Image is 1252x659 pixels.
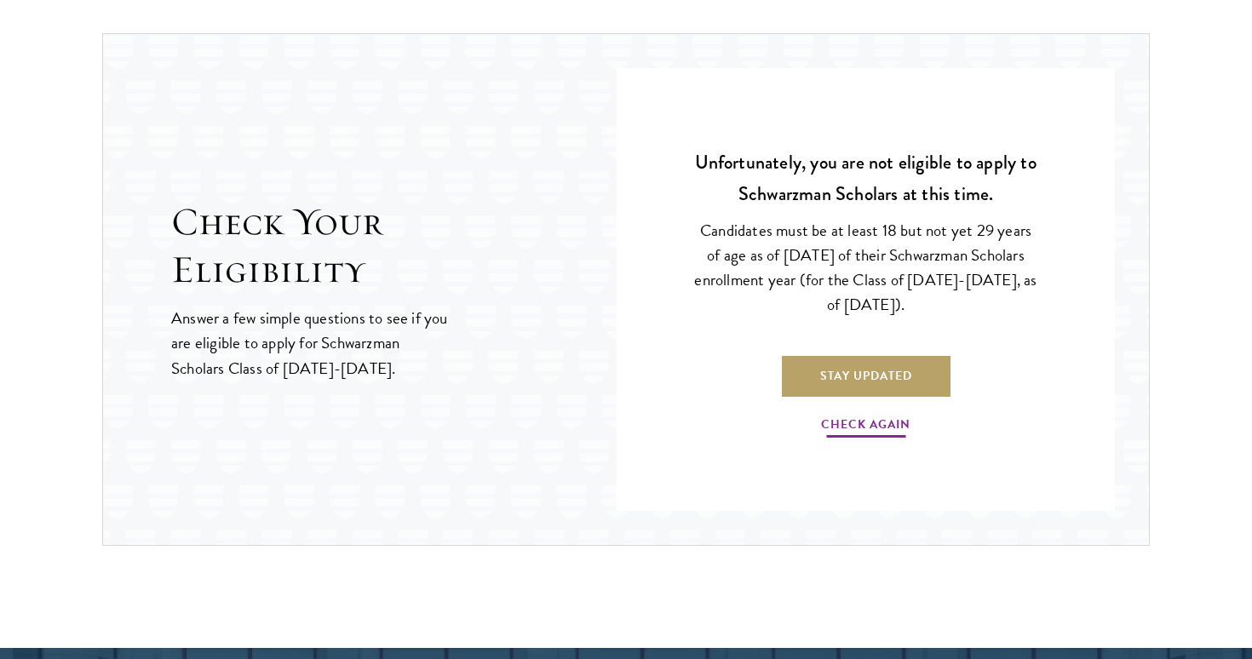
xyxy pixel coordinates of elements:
[782,355,950,396] a: Stay Updated
[695,148,1036,208] strong: Unfortunately, you are not eligible to apply to Schwarzman Scholars at this time.
[693,218,1038,317] p: Candidates must be at least 18 but not yet 29 years of age as of [DATE] of their Schwarzman Schol...
[171,306,450,380] p: Answer a few simple questions to see if you are eligible to apply for Schwarzman Scholars Class o...
[821,414,910,440] a: Check Again
[171,198,617,294] h2: Check Your Eligibility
